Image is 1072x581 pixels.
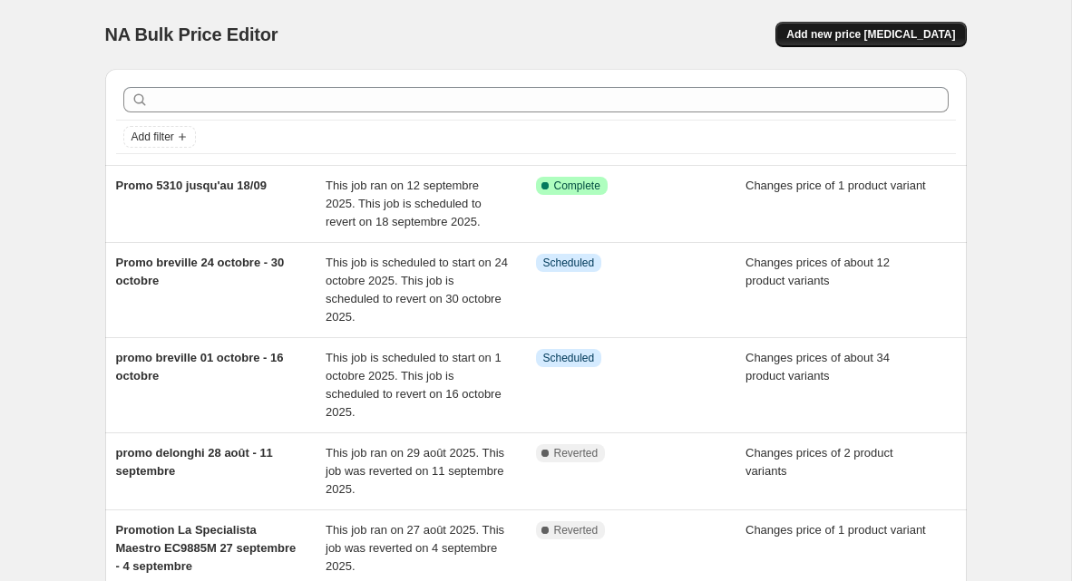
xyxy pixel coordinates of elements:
[116,523,297,573] span: Promotion La Specialista Maestro EC9885M 27 septembre - 4 septembre
[326,523,504,573] span: This job ran on 27 août 2025. This job was reverted on 4 septembre 2025.
[775,22,966,47] button: Add new price [MEDICAL_DATA]
[105,24,278,44] span: NA Bulk Price Editor
[326,446,504,496] span: This job ran on 29 août 2025. This job was reverted on 11 septembre 2025.
[554,523,599,537] span: Reverted
[326,256,508,324] span: This job is scheduled to start on 24 octobre 2025. This job is scheduled to revert on 30 octobre ...
[116,179,267,192] span: Promo 5310 jusqu'au 18/09
[786,27,955,42] span: Add new price [MEDICAL_DATA]
[746,256,890,287] span: Changes prices of about 12 product variants
[116,446,273,478] span: promo delonghi 28 août - 11 septembre
[746,351,890,382] span: Changes prices of about 34 product variants
[543,256,595,270] span: Scheduled
[746,446,893,478] span: Changes prices of 2 product variants
[116,351,284,382] span: promo breville 01 octobre - 16 octobre
[132,130,174,144] span: Add filter
[554,446,599,460] span: Reverted
[554,179,600,193] span: Complete
[123,126,196,148] button: Add filter
[543,351,595,365] span: Scheduled
[746,179,926,192] span: Changes price of 1 product variant
[746,523,926,537] span: Changes price of 1 product variant
[116,256,285,287] span: Promo breville 24 octobre - 30 octobre
[326,351,502,419] span: This job is scheduled to start on 1 octobre 2025. This job is scheduled to revert on 16 octobre 2...
[326,179,482,228] span: This job ran on 12 septembre 2025. This job is scheduled to revert on 18 septembre 2025.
